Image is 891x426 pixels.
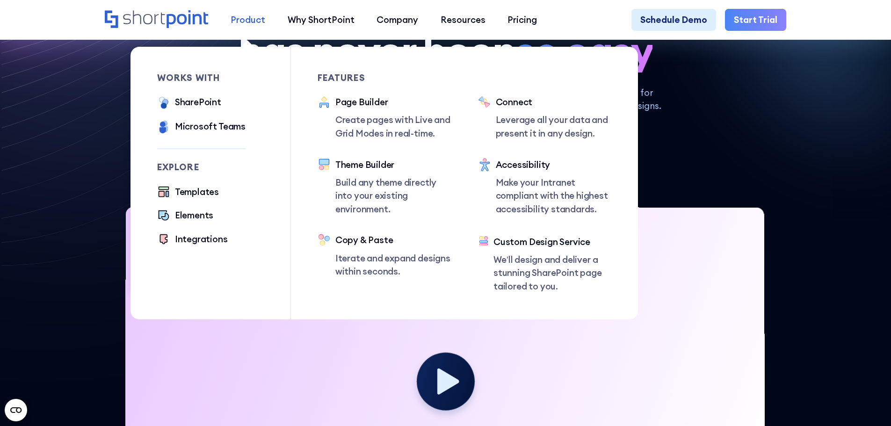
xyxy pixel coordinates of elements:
a: Custom Design ServiceWe’ll design and deliver a stunning SharePoint page tailored to you. [478,235,612,293]
div: SharePoint [175,95,221,109]
a: Start Trial [725,9,786,31]
div: Copy & Paste [335,233,451,247]
a: Integrations [157,232,228,247]
iframe: Chat Widget [723,318,891,426]
p: Build any theme directly into your existing environment. [335,176,451,216]
p: Leverage all your data and present it in any design. [496,113,612,140]
div: Pricing [507,13,537,27]
a: Home [105,10,208,29]
p: Make your Intranet compliant with the highest accessibility standards. [496,176,612,216]
div: Connect [496,95,612,109]
div: Accessibility [496,158,612,172]
a: Elements [157,209,214,224]
a: Page BuilderCreate pages with Live and Grid Modes in real-time. [318,95,451,140]
a: Resources [429,9,497,31]
div: Microsoft Teams [175,120,246,133]
a: Why ShortPoint [276,9,366,31]
a: ConnectLeverage all your data and present it in any design. [478,95,612,140]
button: Open CMP widget [5,399,27,421]
a: Company [365,9,429,31]
div: Product [231,13,265,27]
div: Why ShortPoint [288,13,355,27]
p: Iterate and expand designs within seconds. [335,252,451,278]
a: Theme BuilderBuild any theme directly into your existing environment. [318,158,451,216]
a: Copy & PasteIterate and expand designs within seconds. [318,233,451,278]
div: Page Builder [335,95,451,109]
div: Templates [175,185,219,199]
div: Features [318,73,451,82]
div: Custom Design Service [493,235,611,249]
div: works with [157,73,246,82]
div: Integrations [175,232,228,246]
a: Pricing [497,9,549,31]
p: Create pages with Live and Grid Modes in real-time. [335,113,451,140]
div: Resources [441,13,485,27]
div: Elements [175,209,213,222]
p: We’ll design and deliver a stunning SharePoint page tailored to you. [493,253,611,293]
div: Theme Builder [335,158,451,172]
div: Company [377,13,418,27]
a: SharePoint [157,95,221,111]
a: Microsoft Teams [157,120,246,135]
a: Templates [157,185,219,200]
div: Explore [157,163,246,172]
a: Schedule Demo [631,9,716,31]
a: AccessibilityMake your Intranet compliant with the highest accessibility standards. [478,158,612,217]
a: Product [219,9,276,31]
